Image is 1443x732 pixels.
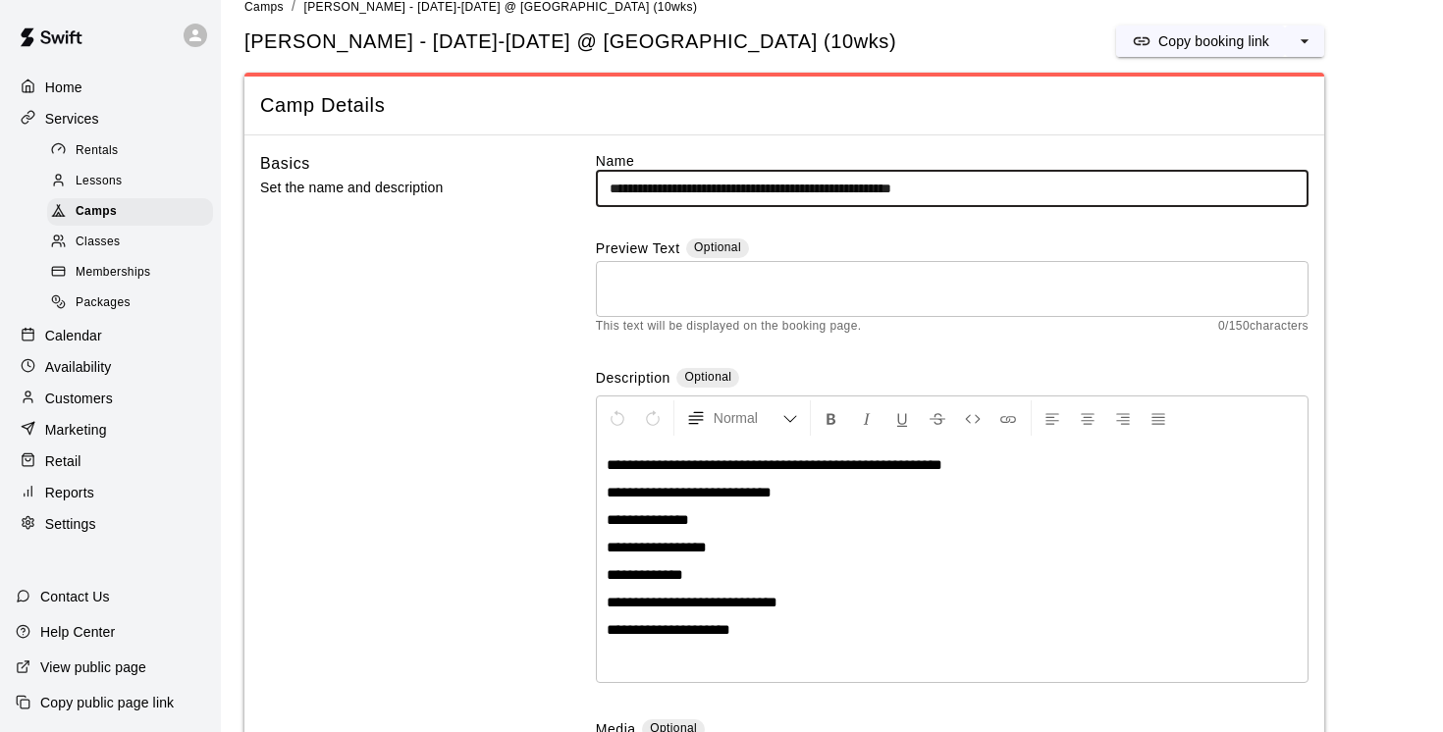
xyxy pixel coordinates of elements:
[596,317,862,337] span: This text will be displayed on the booking page.
[47,258,221,288] a: Memberships
[815,400,848,436] button: Format Bold
[1218,317,1309,337] span: 0 / 150 characters
[16,352,205,382] a: Availability
[885,400,919,436] button: Format Underline
[16,384,205,413] a: Customers
[684,370,731,384] span: Optional
[47,166,221,196] a: Lessons
[40,657,146,677] p: View public page
[47,197,221,228] a: Camps
[47,168,213,195] div: Lessons
[1285,26,1324,57] button: select merge strategy
[991,400,1025,436] button: Insert Link
[45,326,102,345] p: Calendar
[1116,26,1285,57] button: Copy booking link
[1106,400,1140,436] button: Right Align
[850,400,883,436] button: Format Italics
[45,109,99,129] p: Services
[260,92,1309,119] span: Camp Details
[47,137,213,165] div: Rentals
[40,587,110,606] p: Contact Us
[16,73,205,102] a: Home
[45,483,94,502] p: Reports
[1036,400,1069,436] button: Left Align
[1071,400,1104,436] button: Center Align
[16,509,205,539] a: Settings
[16,104,205,133] a: Services
[16,446,205,476] a: Retail
[47,259,213,287] div: Memberships
[76,172,123,191] span: Lessons
[47,288,221,319] a: Packages
[45,78,82,97] p: Home
[47,229,213,256] div: Classes
[47,289,213,317] div: Packages
[956,400,989,436] button: Insert Code
[596,151,1309,171] label: Name
[40,622,115,642] p: Help Center
[1158,31,1269,51] p: Copy booking link
[45,357,112,377] p: Availability
[1142,400,1175,436] button: Justify Align
[45,514,96,534] p: Settings
[678,400,806,436] button: Formatting Options
[76,202,117,222] span: Camps
[45,389,113,408] p: Customers
[596,238,680,261] label: Preview Text
[47,228,221,258] a: Classes
[47,198,213,226] div: Camps
[76,263,150,283] span: Memberships
[16,415,205,444] a: Marketing
[260,151,310,177] h6: Basics
[260,176,533,200] p: Set the name and description
[596,368,670,391] label: Description
[76,141,119,161] span: Rentals
[601,400,634,436] button: Undo
[16,321,205,350] a: Calendar
[76,233,120,252] span: Classes
[1116,26,1324,57] div: split button
[694,240,741,254] span: Optional
[16,478,205,507] a: Reports
[244,28,896,55] h5: [PERSON_NAME] - [DATE]-[DATE] @ [GEOGRAPHIC_DATA] (10wks)
[45,420,107,440] p: Marketing
[47,135,221,166] a: Rentals
[45,451,81,471] p: Retail
[714,408,782,428] span: Normal
[636,400,669,436] button: Redo
[76,293,131,313] span: Packages
[921,400,954,436] button: Format Strikethrough
[40,693,174,712] p: Copy public page link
